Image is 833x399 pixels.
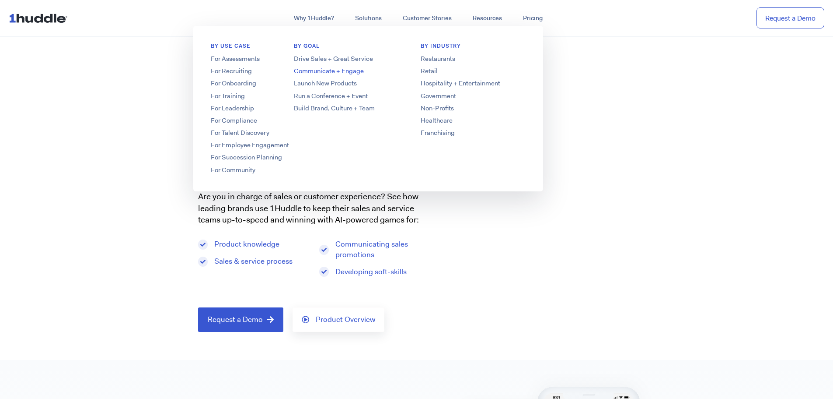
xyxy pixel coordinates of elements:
[403,116,543,125] a: Healthcare
[198,307,283,332] a: Request a Demo
[193,92,333,101] a: For Training
[276,42,416,54] h6: BY GOAL
[193,141,333,150] a: For Employee Engagement
[276,54,416,64] a: Drive Sales + Great Service
[403,92,543,101] a: Government
[193,79,333,88] a: For Onboarding
[345,11,392,26] a: Solutions
[403,104,543,113] a: Non-Profits
[193,128,333,138] a: For Talent Discovery
[198,191,432,226] p: Are you in charge of sales or customer experience? See how leading brands use 1Huddle to keep the...
[276,79,416,88] a: Launch New Products
[276,92,416,101] a: Run a Conference + Event
[212,239,279,250] span: Product knowledge
[512,11,553,26] a: Pricing
[193,166,333,175] a: For Community
[316,316,375,324] span: Product Overview
[193,153,333,162] a: For Succession Planning
[756,7,824,29] a: Request a Demo
[403,42,543,54] h6: By Industry
[333,239,432,260] span: Communicating sales promotions
[276,67,416,76] a: Communicate + Engage
[193,116,333,125] a: For Compliance
[193,54,333,64] a: For Assessments
[333,267,407,277] span: Developing soft-skills
[212,256,293,267] span: Sales & service process
[283,11,345,26] a: Why 1Huddle?
[193,67,333,76] a: For Recruiting
[9,10,71,26] img: ...
[293,307,384,332] a: Product Overview
[403,79,543,88] a: Hospitality + Entertainment
[392,11,462,26] a: Customer Stories
[403,67,543,76] a: Retail
[193,104,333,113] a: For Leadership
[403,128,543,138] a: Franchising
[403,54,543,64] a: Restaurants
[276,104,416,113] a: Build Brand, Culture + Team
[208,316,263,324] span: Request a Demo
[462,11,512,26] a: Resources
[193,42,333,54] h6: BY USE CASE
